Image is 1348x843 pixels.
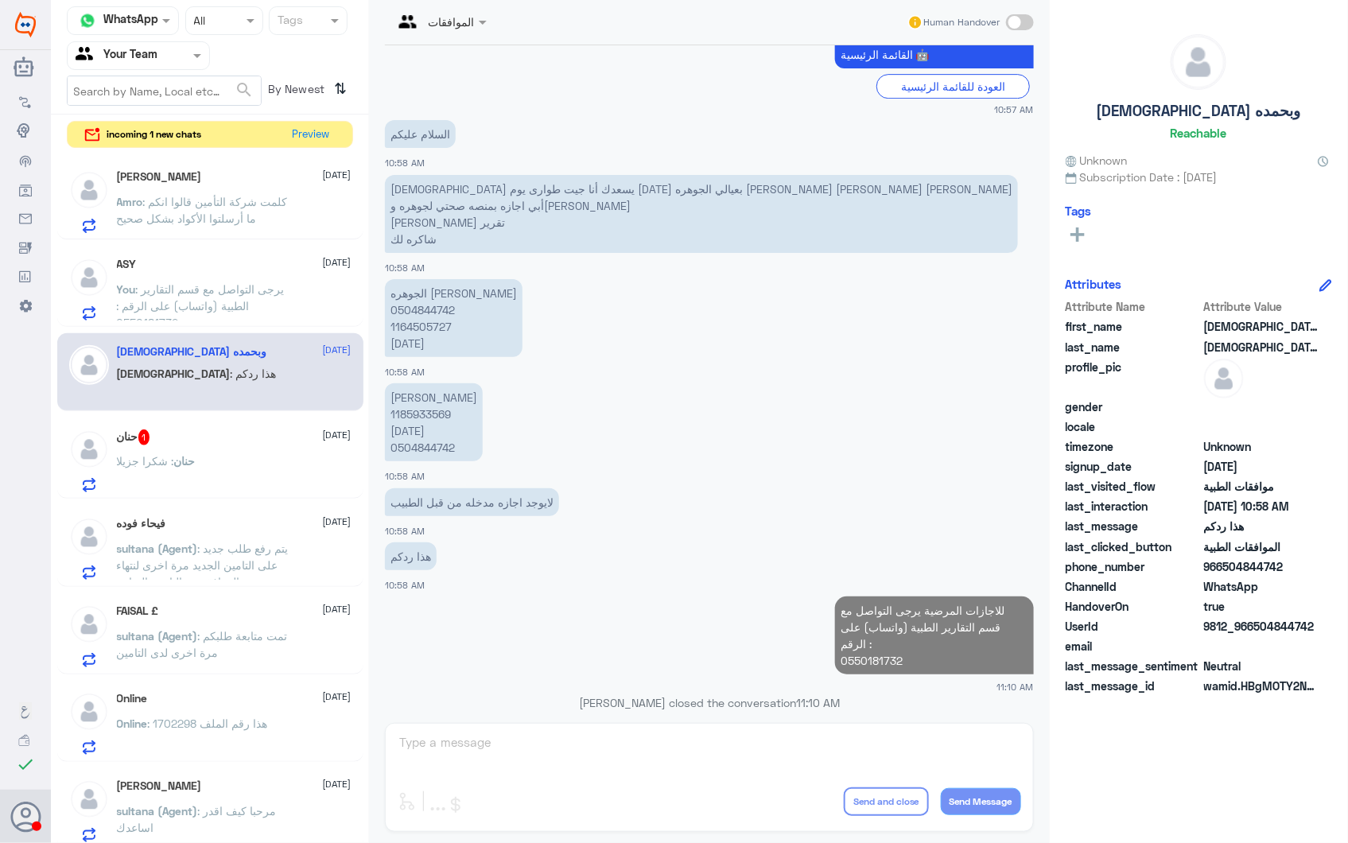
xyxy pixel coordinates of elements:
[275,11,303,32] div: Tags
[1204,359,1244,398] img: defaultAdmin.png
[69,517,109,557] img: defaultAdmin.png
[117,629,288,659] span: : تمت متابعة طلبكم مرة اخرى لدى التامين
[385,120,456,148] p: 2/10/2025, 10:58 AM
[1066,638,1201,655] span: email
[385,279,522,357] p: 2/10/2025, 10:58 AM
[1066,598,1201,615] span: HandoverOn
[117,804,198,818] span: sultana (Agent)
[1204,438,1319,455] span: Unknown
[1066,578,1201,595] span: ChannelId
[76,9,99,33] img: whatsapp.png
[117,542,289,589] span: : يتم رفع طلب جديد على التامين الجديد مرة اخرى لنتهاء الموافقه مع التامين السابق
[148,717,268,730] span: : هذا رقم الملف 1702298
[335,76,348,102] i: ⇅
[1204,398,1319,415] span: null
[323,428,352,442] span: [DATE]
[117,454,174,468] span: : شكرا جزيلا
[385,471,425,481] span: 10:58 AM
[1204,538,1319,555] span: الموافقات الطبية
[117,170,202,184] h5: Amro Hamdi
[117,429,150,445] h5: حنان
[323,777,352,791] span: [DATE]
[997,680,1034,693] span: 11:10 AM
[1066,558,1201,575] span: phone_number
[69,170,109,210] img: defaultAdmin.png
[385,157,425,168] span: 10:58 AM
[323,602,352,616] span: [DATE]
[117,629,198,643] span: sultana (Agent)
[1204,518,1319,534] span: هذا ردكم
[262,76,328,107] span: By Newest
[1066,538,1201,555] span: last_clicked_button
[323,343,352,357] span: [DATE]
[1066,478,1201,495] span: last_visited_flow
[835,596,1034,674] p: 2/10/2025, 11:10 AM
[385,367,425,377] span: 10:58 AM
[16,755,35,774] i: check
[117,195,288,225] span: : كلمت شركة التأمين قالوا انكم ما أرسلتوا الأكواد بشكل صحيح
[385,580,425,590] span: 10:58 AM
[1066,618,1201,635] span: UserId
[117,345,267,359] h5: سبحان الله وبحمده
[385,526,425,536] span: 10:58 AM
[1066,518,1201,534] span: last_message
[1066,398,1201,415] span: gender
[1204,678,1319,694] span: wamid.HBgMOTY2NTA0ODQ0NzQyFQIAEhgUM0FEOUI1QkRCRDNDMkU2Qzc5NkQA
[796,696,840,709] span: 11:10 AM
[76,44,99,68] img: yourTeam.svg
[1204,458,1319,475] span: 2025-10-02T07:56:34.283Z
[923,15,1000,29] span: Human Handover
[995,103,1034,116] span: 10:57 AM
[69,604,109,644] img: defaultAdmin.png
[1204,418,1319,435] span: null
[323,255,352,270] span: [DATE]
[385,542,437,570] p: 2/10/2025, 10:58 AM
[1066,169,1332,185] span: Subscription Date : [DATE]
[69,429,109,469] img: defaultAdmin.png
[1066,318,1201,335] span: first_name
[1066,298,1201,315] span: Attribute Name
[235,80,254,99] span: search
[1066,277,1122,291] h6: Attributes
[117,258,137,271] h5: ASY
[1066,418,1201,435] span: locale
[385,262,425,273] span: 10:58 AM
[323,168,352,182] span: [DATE]
[941,788,1021,815] button: Send Message
[1066,359,1201,395] span: profile_pic
[10,802,41,832] button: Avatar
[1066,152,1128,169] span: Unknown
[1204,598,1319,615] span: true
[235,77,254,103] button: search
[117,717,148,730] span: Online
[138,429,150,445] span: 1
[323,690,352,704] span: [DATE]
[385,383,483,461] p: 2/10/2025, 10:58 AM
[117,195,143,208] span: Amro
[1066,339,1201,355] span: last_name
[69,692,109,732] img: defaultAdmin.png
[1204,578,1319,595] span: 2
[1066,204,1092,218] h6: Tags
[1066,438,1201,455] span: timezone
[1204,558,1319,575] span: 966504844742
[117,517,166,530] h5: فيحاء فوده
[1097,102,1301,120] h5: [DEMOGRAPHIC_DATA] وبحمده
[69,345,109,385] img: defaultAdmin.png
[231,367,277,380] span: : هذا ردكم
[1204,478,1319,495] span: موافقات الطبية
[69,258,109,297] img: defaultAdmin.png
[844,787,929,816] button: Send and close
[876,74,1030,99] div: العودة للقائمة الرئيسية
[1066,498,1201,515] span: last_interaction
[117,282,136,296] span: You
[1066,678,1201,694] span: last_message_id
[15,12,36,37] img: Widebot Logo
[1066,658,1201,674] span: last_message_sentiment
[385,694,1034,711] p: [PERSON_NAME] closed the conversation
[1171,126,1227,140] h6: Reachable
[117,542,198,555] span: sultana (Agent)
[1066,458,1201,475] span: signup_date
[117,367,231,380] span: [DEMOGRAPHIC_DATA]
[1204,339,1319,355] span: الله وبحمده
